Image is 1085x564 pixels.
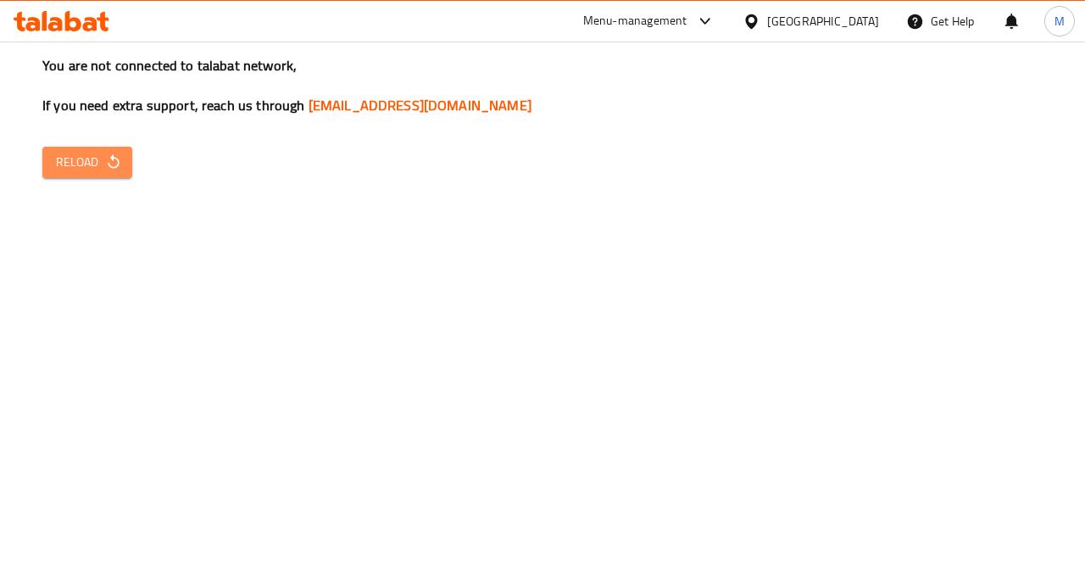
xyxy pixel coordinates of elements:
div: [GEOGRAPHIC_DATA] [767,12,879,31]
span: M [1054,12,1065,31]
div: Menu-management [583,11,687,31]
span: Reload [56,152,119,173]
button: Reload [42,147,132,178]
a: [EMAIL_ADDRESS][DOMAIN_NAME] [309,92,531,118]
h3: You are not connected to talabat network, If you need extra support, reach us through [42,56,1043,115]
